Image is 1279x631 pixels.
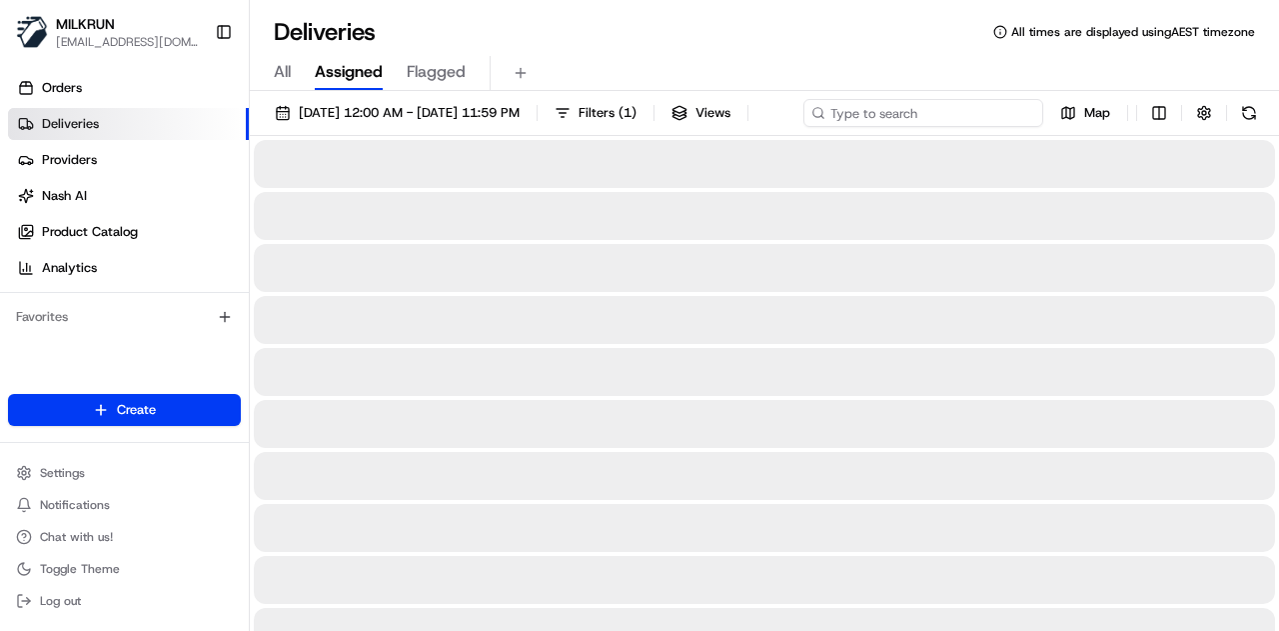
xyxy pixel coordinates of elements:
span: Orders [42,79,82,97]
span: Analytics [42,259,97,277]
h1: Deliveries [274,16,376,48]
span: Providers [42,151,97,169]
span: Deliveries [42,115,99,133]
span: Nash AI [42,187,87,205]
span: Create [117,401,156,419]
button: [EMAIL_ADDRESS][DOMAIN_NAME] [56,34,199,50]
a: Product Catalog [8,216,249,248]
span: Log out [40,593,81,609]
span: All times are displayed using AEST timezone [1011,24,1255,40]
button: Views [662,99,739,127]
button: Settings [8,459,241,487]
button: Filters(1) [546,99,645,127]
span: Toggle Theme [40,561,120,577]
button: [DATE] 12:00 AM - [DATE] 11:59 PM [266,99,529,127]
span: Flagged [407,60,466,84]
a: Analytics [8,252,249,284]
button: Toggle Theme [8,555,241,583]
button: MILKRUN [56,14,115,34]
span: Notifications [40,497,110,513]
a: Deliveries [8,108,249,140]
span: Map [1084,104,1110,122]
button: MILKRUNMILKRUN[EMAIL_ADDRESS][DOMAIN_NAME] [8,8,207,56]
span: Views [695,104,730,122]
div: Favorites [8,301,241,333]
span: Product Catalog [42,223,138,241]
a: Nash AI [8,180,249,212]
button: Create [8,394,241,426]
span: Assigned [315,60,383,84]
button: Log out [8,587,241,615]
span: All [274,60,291,84]
span: Chat with us! [40,529,113,545]
span: Settings [40,465,85,481]
button: Map [1051,99,1119,127]
button: Refresh [1235,99,1263,127]
span: Filters [579,104,637,122]
input: Type to search [803,99,1043,127]
button: Chat with us! [8,523,241,551]
img: MILKRUN [16,16,48,48]
a: Providers [8,144,249,176]
a: Orders [8,72,249,104]
span: [DATE] 12:00 AM - [DATE] 11:59 PM [299,104,520,122]
button: Notifications [8,491,241,519]
span: ( 1 ) [619,104,637,122]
